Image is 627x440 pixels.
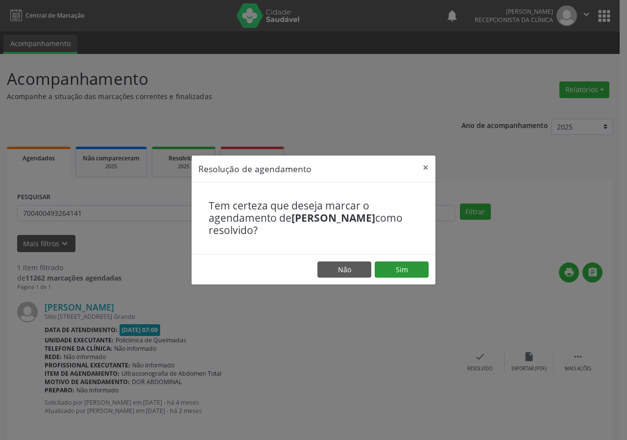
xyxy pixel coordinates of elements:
button: Close [416,155,435,180]
h5: Resolução de agendamento [198,162,312,175]
b: [PERSON_NAME] [291,211,375,225]
button: Não [317,261,371,278]
button: Sim [375,261,429,278]
h4: Tem certeza que deseja marcar o agendamento de como resolvido? [209,200,418,237]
